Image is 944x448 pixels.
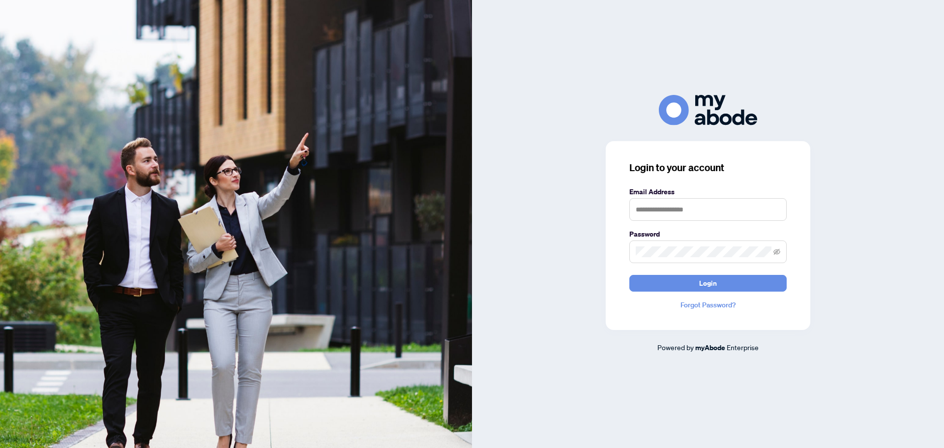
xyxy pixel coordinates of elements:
[629,186,787,197] label: Email Address
[629,299,787,310] a: Forgot Password?
[695,342,725,353] a: myAbode
[727,343,759,352] span: Enterprise
[773,248,780,255] span: eye-invisible
[699,275,717,291] span: Login
[629,161,787,175] h3: Login to your account
[657,343,694,352] span: Powered by
[659,95,757,125] img: ma-logo
[629,275,787,292] button: Login
[629,229,787,239] label: Password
